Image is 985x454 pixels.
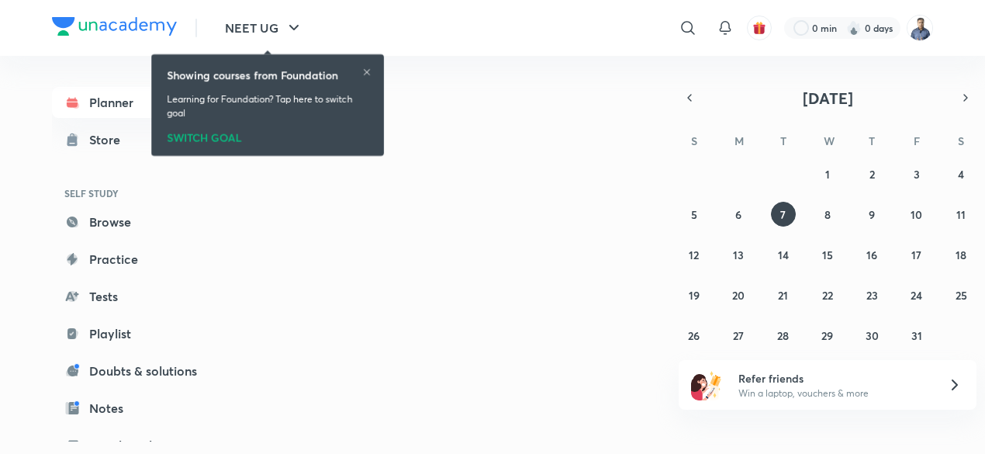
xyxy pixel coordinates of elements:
button: October 11, 2025 [949,202,973,227]
abbr: October 21, 2025 [778,288,788,303]
abbr: October 18, 2025 [956,248,966,262]
a: Store [52,124,232,155]
a: Company Logo [52,17,177,40]
abbr: October 11, 2025 [956,207,966,222]
p: Win a laptop, vouchers & more [738,386,929,400]
button: October 3, 2025 [904,161,929,186]
abbr: October 5, 2025 [691,207,697,222]
img: Rajiv Kumar Tiwari [907,15,933,41]
abbr: Sunday [691,133,697,148]
abbr: October 4, 2025 [958,167,964,182]
a: Notes [52,393,232,424]
abbr: Thursday [869,133,875,148]
a: Tests [52,281,232,312]
div: Store [89,130,130,149]
button: October 9, 2025 [859,202,884,227]
abbr: October 9, 2025 [869,207,875,222]
abbr: October 1, 2025 [825,167,830,182]
abbr: October 30, 2025 [866,328,879,343]
h6: SELF STUDY [52,180,232,206]
button: October 13, 2025 [726,242,751,267]
abbr: October 7, 2025 [780,207,786,222]
img: streak [846,20,862,36]
button: October 31, 2025 [904,323,929,348]
abbr: October 3, 2025 [914,167,920,182]
button: [DATE] [700,87,955,109]
abbr: Saturday [958,133,964,148]
button: October 2, 2025 [859,161,884,186]
img: Company Logo [52,17,177,36]
abbr: October 23, 2025 [866,288,878,303]
abbr: October 6, 2025 [735,207,741,222]
button: October 18, 2025 [949,242,973,267]
button: October 24, 2025 [904,282,929,307]
abbr: October 17, 2025 [911,248,921,262]
abbr: Tuesday [780,133,786,148]
abbr: Friday [914,133,920,148]
img: referral [691,369,722,400]
span: [DATE] [803,88,853,109]
img: avatar [752,21,766,35]
button: October 30, 2025 [859,323,884,348]
abbr: October 10, 2025 [911,207,922,222]
abbr: October 16, 2025 [866,248,877,262]
abbr: October 15, 2025 [822,248,833,262]
abbr: October 14, 2025 [778,248,789,262]
button: October 28, 2025 [771,323,796,348]
abbr: October 2, 2025 [869,167,875,182]
button: October 23, 2025 [859,282,884,307]
abbr: October 31, 2025 [911,328,922,343]
button: October 10, 2025 [904,202,929,227]
button: October 12, 2025 [682,242,707,267]
button: October 4, 2025 [949,161,973,186]
button: October 8, 2025 [815,202,840,227]
button: October 27, 2025 [726,323,751,348]
a: Doubts & solutions [52,355,232,386]
abbr: October 25, 2025 [956,288,967,303]
a: Planner [52,87,232,118]
button: October 26, 2025 [682,323,707,348]
div: SWITCH GOAL [167,126,368,144]
abbr: Monday [734,133,744,148]
button: October 17, 2025 [904,242,929,267]
abbr: October 27, 2025 [733,328,744,343]
button: October 21, 2025 [771,282,796,307]
button: October 6, 2025 [726,202,751,227]
button: NEET UG [216,12,313,43]
button: October 14, 2025 [771,242,796,267]
abbr: October 29, 2025 [821,328,833,343]
button: October 22, 2025 [815,282,840,307]
button: October 16, 2025 [859,242,884,267]
abbr: October 22, 2025 [822,288,833,303]
abbr: October 13, 2025 [733,248,744,262]
abbr: October 24, 2025 [911,288,922,303]
button: October 5, 2025 [682,202,707,227]
button: October 20, 2025 [726,282,751,307]
button: October 15, 2025 [815,242,840,267]
a: Browse [52,206,232,237]
button: October 25, 2025 [949,282,973,307]
p: Learning for Foundation? Tap here to switch goal [167,92,368,120]
abbr: October 19, 2025 [689,288,700,303]
abbr: October 26, 2025 [688,328,700,343]
button: avatar [747,16,772,40]
button: October 7, 2025 [771,202,796,227]
abbr: October 28, 2025 [777,328,789,343]
abbr: Wednesday [824,133,835,148]
button: October 29, 2025 [815,323,840,348]
abbr: October 8, 2025 [824,207,831,222]
h6: Showing courses from Foundation [167,67,338,83]
a: Practice [52,244,232,275]
a: Playlist [52,318,232,349]
button: October 1, 2025 [815,161,840,186]
abbr: October 20, 2025 [732,288,745,303]
h6: Refer friends [738,370,929,386]
abbr: October 12, 2025 [689,248,699,262]
button: October 19, 2025 [682,282,707,307]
